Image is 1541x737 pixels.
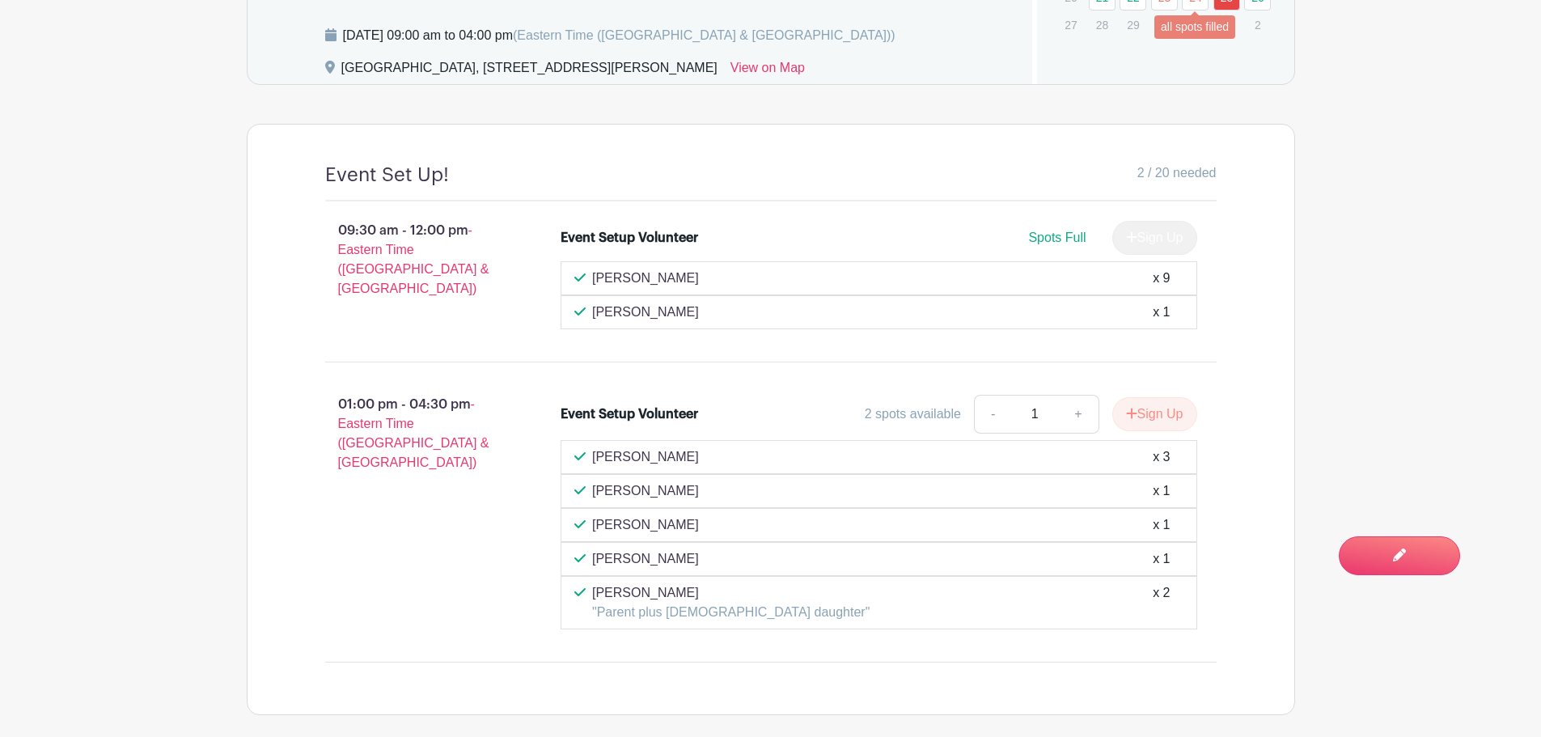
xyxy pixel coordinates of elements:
[1057,12,1084,37] p: 27
[1137,163,1217,183] span: 2 / 20 needed
[1153,447,1170,467] div: x 3
[974,395,1011,434] a: -
[1153,515,1170,535] div: x 1
[592,583,870,603] p: [PERSON_NAME]
[1244,12,1271,37] p: 2
[1153,549,1170,569] div: x 1
[1151,12,1178,37] p: 30
[730,58,805,84] a: View on Map
[338,223,489,295] span: - Eastern Time ([GEOGRAPHIC_DATA] & [GEOGRAPHIC_DATA])
[592,515,699,535] p: [PERSON_NAME]
[1153,583,1170,622] div: x 2
[1154,15,1235,39] div: all spots filled
[343,26,895,45] div: [DATE] 09:00 am to 04:00 pm
[592,303,699,322] p: [PERSON_NAME]
[592,269,699,288] p: [PERSON_NAME]
[592,481,699,501] p: [PERSON_NAME]
[1112,397,1197,431] button: Sign Up
[1153,269,1170,288] div: x 9
[299,388,536,479] p: 01:00 pm - 04:30 pm
[561,228,698,248] div: Event Setup Volunteer
[1120,12,1146,37] p: 29
[592,447,699,467] p: [PERSON_NAME]
[1153,481,1170,501] div: x 1
[561,405,698,424] div: Event Setup Volunteer
[592,549,699,569] p: [PERSON_NAME]
[338,397,489,469] span: - Eastern Time ([GEOGRAPHIC_DATA] & [GEOGRAPHIC_DATA])
[513,28,895,42] span: (Eastern Time ([GEOGRAPHIC_DATA] & [GEOGRAPHIC_DATA]))
[299,214,536,305] p: 09:30 am - 12:00 pm
[341,58,718,84] div: [GEOGRAPHIC_DATA], [STREET_ADDRESS][PERSON_NAME]
[592,603,870,622] p: "Parent plus [DEMOGRAPHIC_DATA] daughter"
[1058,395,1099,434] a: +
[325,163,449,187] h4: Event Set Up!
[865,405,961,424] div: 2 spots available
[1153,303,1170,322] div: x 1
[1028,231,1086,244] span: Spots Full
[1089,12,1116,37] p: 28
